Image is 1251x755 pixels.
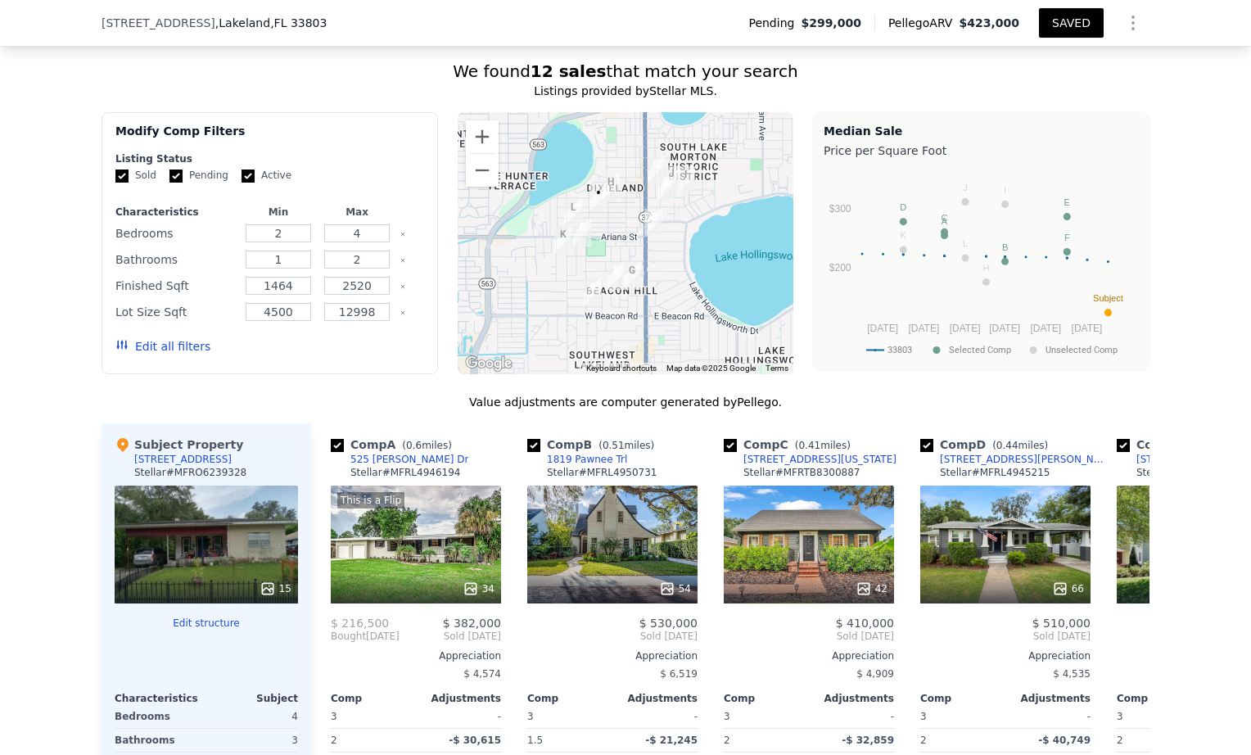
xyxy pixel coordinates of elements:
[466,154,499,187] button: Zoom out
[1005,692,1091,705] div: Adjustments
[809,692,894,705] div: Adjustments
[400,257,406,264] button: Clear
[824,139,1139,162] div: Price per Square Foot
[996,440,1018,451] span: 0.44
[989,323,1020,334] text: [DATE]
[724,630,894,643] span: Sold [DATE]
[920,436,1055,453] div: Comp D
[115,248,236,271] div: Bathrooms
[659,581,691,597] div: 54
[920,692,1005,705] div: Comp
[724,711,730,722] span: 3
[1046,345,1118,355] text: Unselected Comp
[527,436,661,453] div: Comp B
[115,301,236,323] div: Lot Size Sqft
[331,453,468,466] a: 525 [PERSON_NAME] Dr
[1072,323,1103,334] text: [DATE]
[836,617,894,630] span: $ 410,000
[1009,705,1091,728] div: -
[321,206,393,219] div: Max
[115,123,424,152] div: Modify Comp Filters
[577,272,608,313] div: 525 Louise Dr
[748,15,801,31] span: Pending
[1064,197,1070,207] text: E
[1053,668,1091,680] span: $ 4,535
[1004,185,1006,195] text: I
[616,255,648,296] div: 1824 Comanche Trl
[842,735,894,746] span: -$ 32,859
[920,453,1110,466] a: [STREET_ADDRESS][PERSON_NAME]
[548,219,579,260] div: 1515 S Lincoln Ave
[463,581,495,597] div: 34
[115,692,206,705] div: Characteristics
[645,735,698,746] span: -$ 21,245
[856,581,887,597] div: 42
[724,729,806,752] div: 2
[616,705,698,728] div: -
[1064,233,1070,242] text: F
[400,310,406,316] button: Clear
[601,255,632,296] div: 1819 Pawnee Trl
[1002,242,1008,252] text: B
[547,466,657,479] div: Stellar # MFRL4950731
[583,178,614,219] div: 522 W Park St
[666,364,756,373] span: Map data ©2025 Google
[586,363,657,374] button: Keyboard shortcuts
[462,353,516,374] a: Open this area in Google Maps (opens a new window)
[331,617,389,630] span: $ 216,500
[612,692,698,705] div: Adjustments
[743,453,896,466] div: [STREET_ADDRESS][US_STATE]
[724,453,896,466] a: [STREET_ADDRESS][US_STATE]
[867,323,898,334] text: [DATE]
[547,453,627,466] div: 1819 Pawnee Trl
[1032,617,1091,630] span: $ 510,000
[963,183,968,192] text: J
[920,729,1002,752] div: 2
[829,262,851,274] text: $200
[940,453,1110,466] div: [STREET_ADDRESS][PERSON_NAME]
[466,120,499,153] button: Zoom in
[901,230,907,240] text: K
[1117,453,1234,466] a: [STREET_ADDRESS]
[1038,735,1091,746] span: -$ 40,749
[527,729,609,752] div: 1.5
[337,492,404,509] div: This is a Flip
[1117,692,1202,705] div: Comp
[920,649,1091,662] div: Appreciation
[242,169,291,183] label: Active
[651,167,682,208] div: 301 E Patterson St
[115,222,236,245] div: Bedrooms
[920,711,927,722] span: 3
[856,668,894,680] span: $ 4,909
[210,729,298,752] div: 3
[134,466,246,479] div: Stellar # MFRO6239328
[102,394,1149,410] div: Value adjustments are computer generated by Pellego .
[824,123,1139,139] div: Median Sale
[908,323,939,334] text: [DATE]
[115,436,243,453] div: Subject Property
[527,692,612,705] div: Comp
[812,705,894,728] div: -
[788,440,857,451] span: ( miles)
[331,436,458,453] div: Comp A
[395,440,458,451] span: ( miles)
[942,216,948,226] text: A
[350,466,460,479] div: Stellar # MFRL4946194
[638,202,669,243] div: 117 Palmola St
[1117,436,1249,453] div: Comp E
[210,705,298,728] div: 4
[1117,711,1123,722] span: 3
[1030,323,1061,334] text: [DATE]
[603,440,625,451] span: 0.51
[102,83,1149,99] div: Listings provided by Stellar MLS .
[406,440,422,451] span: 0.6
[331,649,501,662] div: Appreciation
[206,692,298,705] div: Subject
[592,440,661,451] span: ( miles)
[558,192,589,233] div: 709 W Hancock St
[527,630,698,643] span: Sold [DATE]
[1136,453,1234,466] div: [STREET_ADDRESS]
[527,453,627,466] a: 1819 Pawnee Trl
[1117,729,1199,752] div: 2
[743,466,860,479] div: Stellar # MFRTB8300887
